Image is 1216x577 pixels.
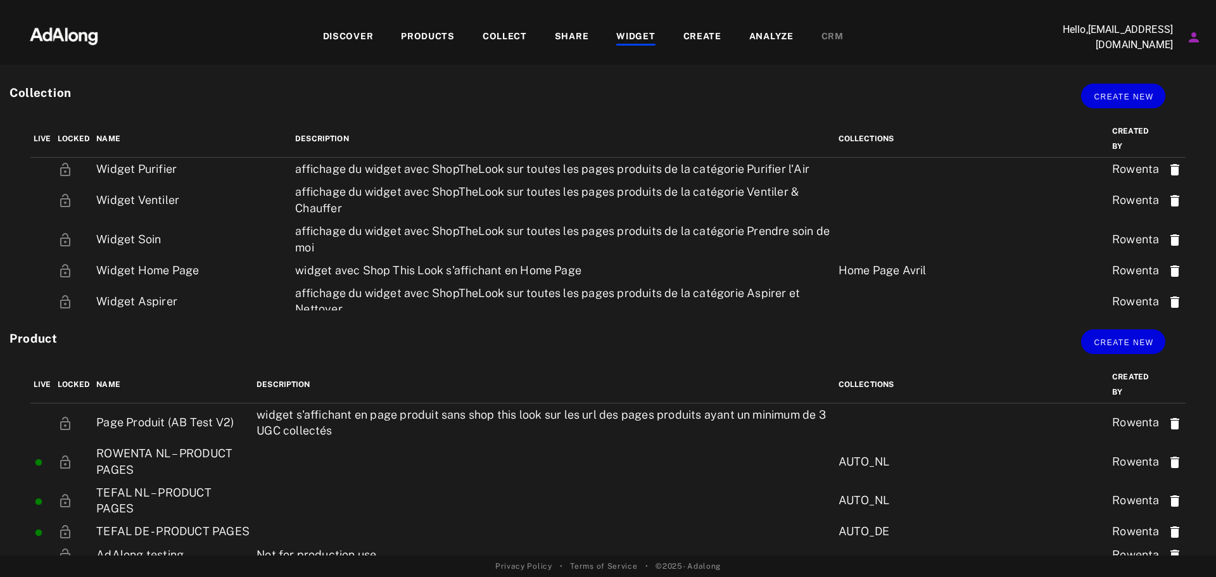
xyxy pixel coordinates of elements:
span: You must be the owner of the widget in order to lock or unlock it [58,263,73,276]
div: AUTO_DE [839,523,1106,540]
span: You must be the owner of the widget in order to lock or unlock it [58,193,73,206]
span: Create new [1094,338,1153,347]
th: Locked [54,120,94,158]
button: Create new [1081,84,1165,108]
div: DISCOVER [323,30,374,45]
td: Rowenta [1109,520,1164,543]
td: Rowenta [1109,258,1164,281]
button: Create new [1081,329,1165,354]
td: Rowenta [1109,403,1164,442]
div: WIDGET [616,30,655,45]
td: Page Produit (AB Test V2) [93,403,253,442]
span: You must be the owner of the widget in order to lock or unlock it [58,294,73,307]
td: Rowenta [1109,543,1164,566]
td: affichage du widget avec ShopTheLook sur toutes les pages produits de la catégorie Ventiler & Cha... [292,181,835,219]
th: Collections [835,366,1109,403]
td: affichage du widget avec ShopTheLook sur toutes les pages produits de la catégorie Prendre soin d... [292,220,835,258]
td: AdAlong testing [93,543,253,566]
div: AUTO_NL [839,453,1106,470]
a: Privacy Policy [495,561,552,572]
td: affichage du widget avec ShopTheLook sur toutes les pages produits de la catégorie Purifier l'Air [292,158,835,181]
td: Not for production use. [253,543,835,566]
iframe: Chat Widget [1153,516,1216,577]
span: You must be the owner of the widget in order to lock or unlock it [58,493,73,507]
td: Rowenta [1109,158,1164,181]
div: AUTO_NL [839,492,1106,509]
th: Collections [835,120,1109,158]
td: Rowenta [1109,181,1164,219]
div: CRM [821,30,844,45]
span: You must be the owner of the widget in order to lock or unlock it [58,232,73,245]
td: Widget Purifier [93,158,292,181]
th: Live [30,120,54,158]
td: Widget Aspirer [93,282,292,320]
th: Description [253,366,835,403]
td: widget avec Shop This Look s'affichant en Home Page [292,258,835,281]
div: Chatwidget [1153,516,1216,577]
td: Widget Home Page [93,258,292,281]
th: Live [30,366,54,403]
div: CREATE [683,30,721,45]
div: COLLECT [483,30,527,45]
div: ANALYZE [749,30,794,45]
span: You must be the owner of the widget in order to lock or unlock it [58,524,73,538]
span: © 2025 - Adalong [655,561,721,572]
td: Rowenta [1109,282,1164,320]
span: • [645,561,649,572]
th: Created by [1109,120,1164,158]
td: ROWENTA NL – PRODUCT PAGES [93,442,253,481]
span: You must be the owner of the widget in order to lock or unlock it [58,455,73,468]
td: Rowenta [1109,481,1164,520]
th: name [93,366,253,403]
td: Rowenta [1109,442,1164,481]
span: Create new [1094,92,1153,101]
th: Locked [54,366,94,403]
td: TEFAL NL – PRODUCT PAGES [93,481,253,520]
button: Account settings [1183,27,1205,48]
span: • [560,561,563,572]
td: TEFAL DE - PRODUCT PAGES [93,520,253,543]
th: name [93,120,292,158]
td: widget s'affichant en page produit sans shop this look sur les url des pages produits ayant un mi... [253,403,835,442]
div: Home Page Avril [839,262,1106,279]
th: Description [292,120,835,158]
td: affichage du widget avec ShopTheLook sur toutes les pages produits de la catégorie Aspirer et Net... [292,282,835,320]
p: Hello, [EMAIL_ADDRESS][DOMAIN_NAME] [1046,22,1173,53]
img: 63233d7d88ed69de3c212112c67096b6.png [8,16,120,54]
th: Created by [1109,366,1164,403]
span: You must be the owner of the widget in order to lock or unlock it [58,162,73,175]
td: Widget Ventiler [93,181,292,219]
a: Terms of Service [570,561,637,572]
span: You must be the owner of the widget in order to lock or unlock it [58,415,73,429]
div: SHARE [555,30,589,45]
td: Widget Soin [93,220,292,258]
span: You must be the owner of the widget in order to lock or unlock it [58,547,73,561]
td: Rowenta [1109,220,1164,258]
div: PRODUCTS [401,30,455,45]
